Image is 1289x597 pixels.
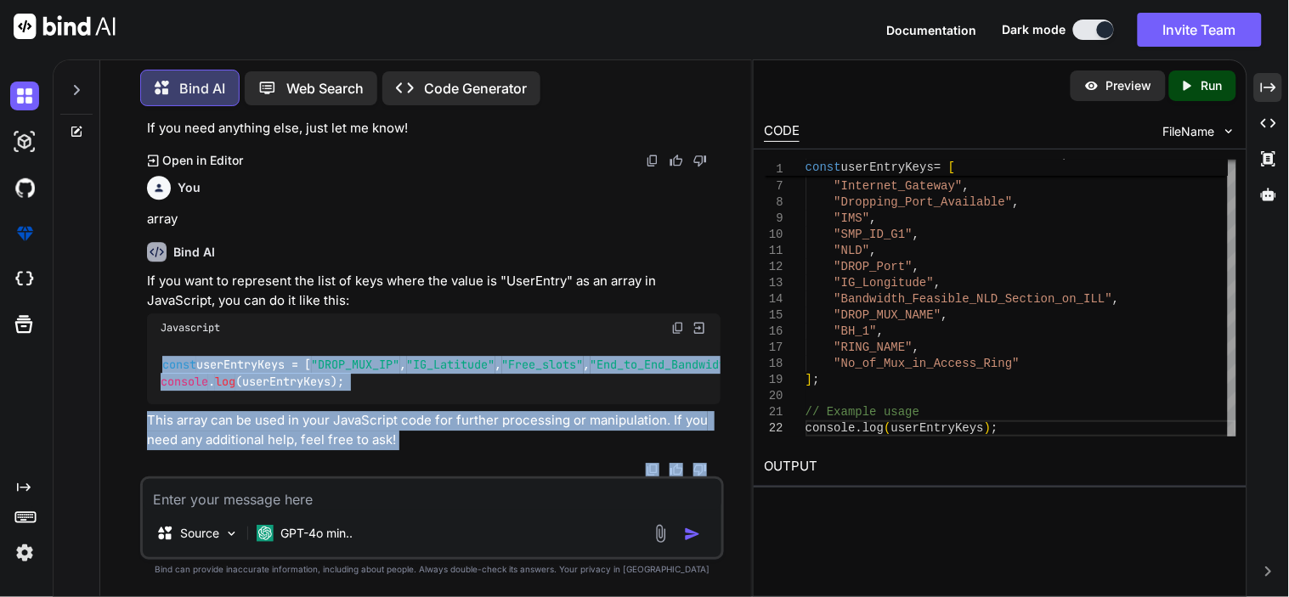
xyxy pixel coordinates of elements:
img: dislike [693,463,707,476]
span: , [913,341,919,354]
span: "SMP_ID_G1" [834,228,913,241]
span: const [806,161,841,174]
span: Documentation [887,23,977,37]
span: = [934,161,941,174]
div: 15 [764,307,783,324]
div: 9 [764,211,783,227]
p: Web Search [286,78,364,99]
p: If you want to represent the list of keys where the value is "UserEntry" as an array in JavaScrip... [147,272,721,310]
div: 11 [764,243,783,259]
span: "Bandwidth_Feasible_ILL_BH_Section" [834,163,1084,177]
p: Open in Editor [162,152,243,169]
span: "DROP_MUX_NAME" [834,308,941,322]
span: ; [992,421,998,435]
img: cloudideIcon [10,265,39,294]
span: , [934,276,941,290]
img: premium [10,219,39,248]
img: copy [671,321,685,335]
span: , [870,211,877,225]
span: "Dropping_Port_Available" [834,195,1013,209]
img: Bind AI [14,14,116,39]
span: , [913,260,919,273]
div: 22 [764,420,783,436]
h2: OUTPUT [754,447,1247,487]
span: Dark mode [1003,21,1066,38]
img: copy [646,154,659,167]
h6: Bind AI [173,244,215,261]
p: GPT-4o min.. [280,525,353,542]
span: , [941,308,948,322]
div: 13 [764,275,783,291]
div: 16 [764,324,783,340]
span: "DROP_MUX_IP" [312,357,400,372]
span: "Free_slots" [502,357,584,372]
h6: You [178,179,201,196]
span: FileName [1163,123,1215,140]
span: "IMS" [834,211,870,225]
img: GPT-4o mini [257,525,274,542]
span: log [215,375,235,390]
span: , [870,244,877,257]
div: 17 [764,340,783,356]
span: userEntryKeys [891,421,984,435]
p: Bind can provide inaccurate information, including about people. Always double-check its answers.... [140,563,724,576]
div: 21 [764,404,783,420]
span: "IG_Latitude" [407,357,495,372]
div: 14 [764,291,783,307]
span: , [877,324,884,338]
img: like [670,154,683,167]
button: Documentation [887,21,977,39]
span: ( [885,421,891,435]
span: // Example usage [806,405,919,419]
p: Code Generator [424,78,527,99]
img: Pick Models [224,527,239,541]
span: [ [948,161,955,174]
span: "DROP_Port" [834,260,913,273]
span: , [1112,292,1119,306]
div: 20 [764,388,783,404]
span: "RING_NAME" [834,341,913,354]
span: , [1084,163,1091,177]
span: "Bandwidth_Feasible_NLD_Section_on_ILL" [834,292,1113,306]
p: Source [180,525,219,542]
img: like [670,463,683,476]
span: ; [813,373,820,386]
img: icon [684,526,701,543]
img: chevron down [1222,124,1236,138]
span: ] [806,373,812,386]
img: copy [646,463,659,476]
span: console [806,421,856,435]
div: 7 [764,178,783,194]
span: "Internet_Gateway" [834,179,963,193]
span: "NLD" [834,244,870,257]
div: 8 [764,194,783,211]
div: 19 [764,372,783,388]
p: Run [1201,77,1223,94]
span: , [913,228,919,241]
span: "No_of_Mux_in_Access_Ring" [834,357,1020,370]
span: 1 [764,161,783,177]
p: Bind AI [179,78,225,99]
img: dislike [693,154,707,167]
p: array [147,210,721,229]
p: Preview [1106,77,1152,94]
span: , [1013,195,1020,209]
span: "BH_1" [834,324,877,338]
div: 10 [764,227,783,243]
div: 18 [764,356,783,372]
p: If you need anything else, just let me know! [147,119,721,138]
div: 12 [764,259,783,275]
span: "IG_Longitude" [834,276,935,290]
img: darkChat [10,82,39,110]
span: "End_to_End_Bandwidth_available" [591,357,808,372]
img: Open in Browser [692,320,707,335]
div: CODE [764,121,800,142]
img: preview [1084,78,1100,93]
span: ) [984,421,991,435]
span: , [963,179,970,193]
span: log [862,421,884,435]
button: Invite Team [1138,13,1262,47]
p: This array can be used in your JavaScript code for further processing or manipulation. If you nee... [147,411,721,449]
span: Javascript [161,321,220,335]
img: settings [10,538,39,567]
